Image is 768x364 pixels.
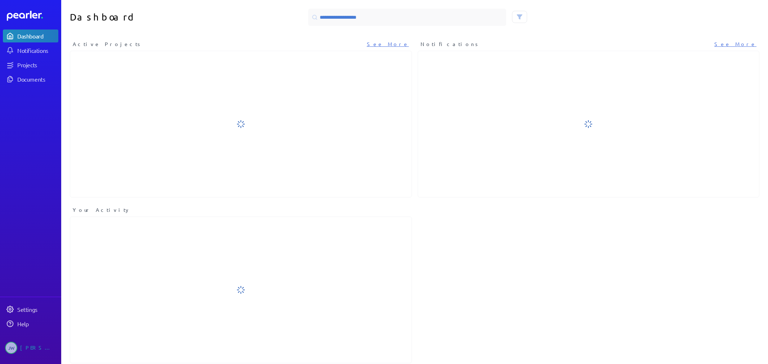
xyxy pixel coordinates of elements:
a: Settings [3,303,58,316]
a: JW[PERSON_NAME] [3,339,58,357]
a: See More [714,40,756,48]
div: Settings [17,306,58,313]
span: Active Projects [73,40,143,48]
a: Projects [3,58,58,71]
h1: Dashboard [70,9,238,26]
a: Dashboard [3,29,58,42]
a: Dashboard [7,11,58,21]
div: Help [17,320,58,327]
a: Documents [3,73,58,86]
div: [PERSON_NAME] [20,342,56,354]
div: Notifications [17,47,58,54]
span: Your Activity [73,206,131,214]
a: See More [367,40,409,48]
a: Notifications [3,44,58,57]
div: Dashboard [17,32,58,40]
div: Documents [17,76,58,83]
a: Help [3,317,58,330]
span: Notifications [421,40,480,48]
span: Jeremy Williams [5,342,17,354]
div: Projects [17,61,58,68]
